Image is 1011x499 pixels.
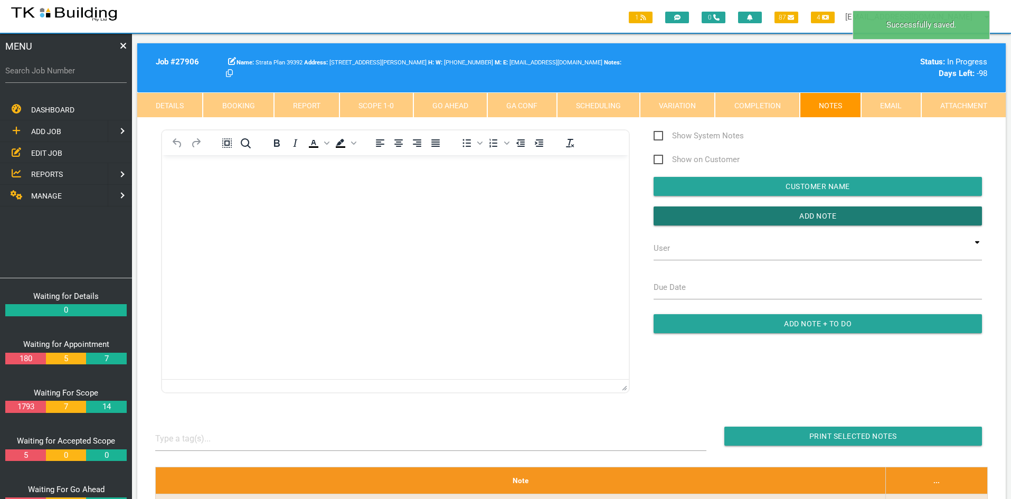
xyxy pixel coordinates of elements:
div: Numbered list [485,136,511,150]
button: Undo [168,136,186,150]
input: Customer Name [654,177,982,196]
a: Scope 1-0 [339,92,413,118]
a: Report [274,92,339,118]
div: Press the Up and Down arrow keys to resize the editor. [622,381,627,391]
span: [EMAIL_ADDRESS][DOMAIN_NAME] [503,59,602,66]
b: Job # 27906 [156,57,199,67]
a: Email [861,92,921,118]
div: Text color Black [305,136,331,150]
span: 0 [702,12,725,23]
a: Waiting for Accepted Scope [17,436,115,446]
div: In Progress -98 [788,56,987,80]
button: Increase indent [530,136,548,150]
button: Align center [390,136,408,150]
span: 87 [774,12,798,23]
button: Justify [427,136,445,150]
a: Waiting For Go Ahead [28,485,105,494]
a: Waiting for Appointment [23,340,109,349]
span: [STREET_ADDRESS][PERSON_NAME] [304,59,427,66]
span: Show System Notes [654,129,744,143]
a: Attachment [921,92,1006,118]
button: Bold [268,136,286,150]
input: Print Selected Notes [724,427,982,446]
a: 0 [5,304,127,316]
a: Notes [800,92,861,118]
a: Variation [640,92,715,118]
a: 5 [46,353,86,365]
a: 1793 [5,401,45,413]
a: Details [137,92,203,118]
span: ADD JOB [31,127,61,136]
button: Decrease indent [512,136,530,150]
a: Go Ahead [413,92,487,118]
b: Status: [920,57,945,67]
span: 1 [629,12,653,23]
a: 0 [86,449,126,462]
span: MANAGE [31,192,62,200]
input: Add Note [654,206,982,225]
th: ... [886,467,988,494]
a: Click here copy customer information. [226,69,233,78]
label: Due Date [654,281,686,294]
span: Strata Plan 39392 [237,59,303,66]
button: Italic [286,136,304,150]
b: Address: [304,59,328,66]
a: 5 [5,449,45,462]
a: 7 [46,401,86,413]
button: Find and replace [237,136,254,150]
span: [PHONE_NUMBER] [436,59,493,66]
a: Booking [203,92,273,118]
a: 180 [5,353,45,365]
button: Select all [218,136,236,150]
a: Waiting For Scope [34,388,98,398]
a: Completion [715,92,799,118]
img: s3file [11,5,118,22]
b: H: [428,59,434,66]
span: 4 [811,12,835,23]
input: Add Note + To Do [654,314,982,333]
div: Background color Black [332,136,358,150]
b: Notes: [604,59,621,66]
iframe: Rich Text Area [162,155,629,379]
a: 7 [86,353,126,365]
button: Clear formatting [561,136,579,150]
div: Bullet list [458,136,484,150]
span: DASHBOARD [31,106,74,114]
a: Waiting for Details [33,291,99,301]
a: GA Conf [487,92,556,118]
span: EDIT JOB [31,148,62,157]
a: Scheduling [557,92,640,118]
input: Type a tag(s)... [155,427,234,450]
span: REPORTS [31,170,63,178]
b: E: [503,59,508,66]
button: Align right [408,136,426,150]
button: Redo [187,136,205,150]
div: Successfully saved. [853,11,990,40]
button: Align left [371,136,389,150]
span: MENU [5,39,32,53]
label: Search Job Number [5,65,127,77]
a: 0 [46,449,86,462]
th: Note [155,467,885,494]
b: M: [495,59,502,66]
a: 14 [86,401,126,413]
b: Days Left: [939,69,975,78]
span: Show on Customer [654,153,740,166]
b: Name: [237,59,254,66]
b: W: [436,59,442,66]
